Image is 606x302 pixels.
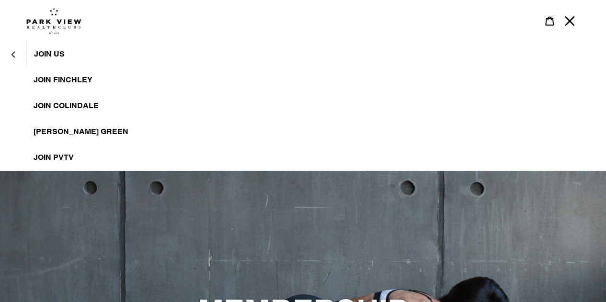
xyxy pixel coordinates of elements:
img: Park view health clubs is a gym near you. [26,7,81,34]
span: JOIN US [34,49,65,59]
span: JOIN PVTV [34,153,74,162]
button: Menu [560,11,580,31]
span: JOIN FINCHLEY [34,75,92,85]
span: [PERSON_NAME] Green [34,127,128,136]
span: JOIN Colindale [34,101,99,111]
